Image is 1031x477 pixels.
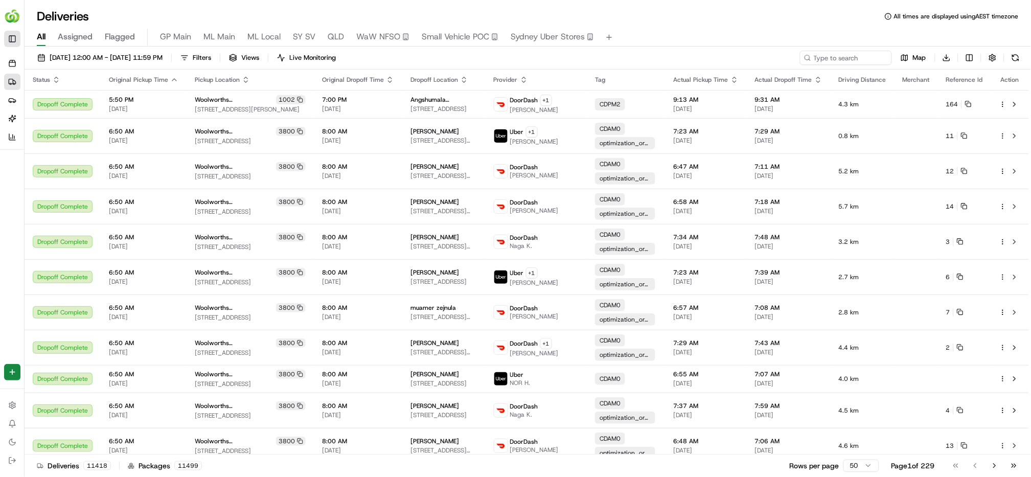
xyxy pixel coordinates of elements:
span: 3.2 km [839,238,886,246]
div: 3800 [276,338,306,348]
span: [PERSON_NAME] [410,268,459,277]
span: [DATE] [322,313,394,321]
img: uber-new-logo.jpeg [494,129,508,143]
span: [DATE] [755,348,822,356]
span: [STREET_ADDRESS] [195,137,306,145]
img: doordash_logo_v2.png [494,341,508,354]
button: HomeRun [4,4,20,29]
span: 7:43 AM [755,339,822,347]
button: 2 [946,344,964,352]
span: [DATE] [674,242,739,251]
button: Map [896,51,931,65]
span: [STREET_ADDRESS] [195,278,306,286]
span: [STREET_ADDRESS][PERSON_NAME][PERSON_NAME] [410,242,477,251]
span: [PERSON_NAME] [32,186,83,194]
span: Pylon [102,254,124,261]
span: Naga K. [510,411,538,419]
span: CDAM0 [600,399,621,407]
span: optimization_order_unassigned [600,210,651,218]
span: [DATE] [674,411,739,419]
span: 6:47 AM [674,163,739,171]
span: QLD [328,31,344,43]
span: [DATE] [674,172,739,180]
span: 7:37 AM [674,402,739,410]
span: [STREET_ADDRESS][PERSON_NAME] [410,348,477,356]
span: 5.2 km [839,167,886,175]
span: 8:00 AM [322,437,394,445]
span: 6:55 AM [674,370,739,378]
span: Woolworths [GEOGRAPHIC_DATA] (VDOS) [195,198,274,206]
span: 6:50 AM [109,304,178,312]
span: [STREET_ADDRESS][PERSON_NAME] [410,207,477,215]
span: 0.8 km [839,132,886,140]
span: Tag [595,76,605,84]
span: CDAM0 [600,266,621,274]
span: [DATE] [109,105,178,113]
span: optimization_order_unassigned [600,414,651,422]
span: [PERSON_NAME] [410,198,459,206]
span: [DATE] [755,313,822,321]
span: Woolworths [GEOGRAPHIC_DATA] (VDOS) [195,437,274,445]
span: [STREET_ADDRESS] [195,349,306,357]
span: [DATE] [322,446,394,455]
span: [DATE] [322,348,394,356]
span: Angshumala [PERSON_NAME] [410,96,477,104]
span: 8:00 AM [322,339,394,347]
span: Flagged [105,31,135,43]
button: See all [158,131,186,143]
span: Woolworths [GEOGRAPHIC_DATA] (VDOS) [195,339,274,347]
span: • [85,158,88,167]
span: 7:18 AM [755,198,822,206]
span: 7:07 AM [755,370,822,378]
span: 2.7 km [839,273,886,281]
span: DoorDash [510,163,538,171]
button: Views [224,51,264,65]
span: [DATE] [674,207,739,215]
span: Woolworths [GEOGRAPHIC_DATA] (VDOS) [195,402,274,410]
span: [STREET_ADDRESS] [195,380,306,388]
span: 7:23 AM [674,127,739,135]
span: All times are displayed using AEST timezone [894,12,1019,20]
span: 7:11 AM [755,163,822,171]
img: Nash [10,10,31,31]
span: [DATE] [674,379,739,388]
button: +1 [540,338,552,349]
span: Filters [193,53,211,62]
span: [DATE] [755,242,822,251]
div: Past conversations [10,133,65,141]
span: [STREET_ADDRESS] [410,379,477,388]
input: Type to search [800,51,892,65]
span: [DATE] [755,379,822,388]
div: 💻 [86,230,95,238]
img: 8016278978528_b943e370aa5ada12b00a_72.png [21,98,40,116]
div: Page 1 of 229 [891,461,935,471]
span: [DATE] [322,105,394,113]
span: Woolworths [GEOGRAPHIC_DATA] (VDOS) [195,370,274,378]
span: • [85,186,88,194]
div: 3800 [276,437,306,446]
span: Assigned [58,31,93,43]
span: 6:48 AM [674,437,739,445]
span: [DATE] [90,186,111,194]
p: Welcome 👋 [10,41,186,57]
span: muamer zejnula [410,304,456,312]
span: [STREET_ADDRESS] [410,411,477,419]
span: Knowledge Base [20,229,78,239]
span: CDAM0 [600,160,621,168]
span: 6:50 AM [109,163,178,171]
button: 12 [946,167,968,175]
span: [DATE] [755,278,822,286]
span: 6:50 AM [109,339,178,347]
button: [DATE] 12:00 AM - [DATE] 11:59 PM [33,51,167,65]
a: 💻API Documentation [82,224,168,243]
span: [DATE] [109,278,178,286]
span: 6:50 AM [109,402,178,410]
span: optimization_order_unassigned [600,449,651,457]
span: optimization_order_unassigned [600,315,651,324]
span: [DATE] [755,105,822,113]
span: 8:00 AM [322,402,394,410]
span: NOR H. [510,379,531,387]
span: 5:50 PM [109,96,178,104]
span: 7:06 AM [755,437,822,445]
span: 4.3 km [839,100,886,108]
